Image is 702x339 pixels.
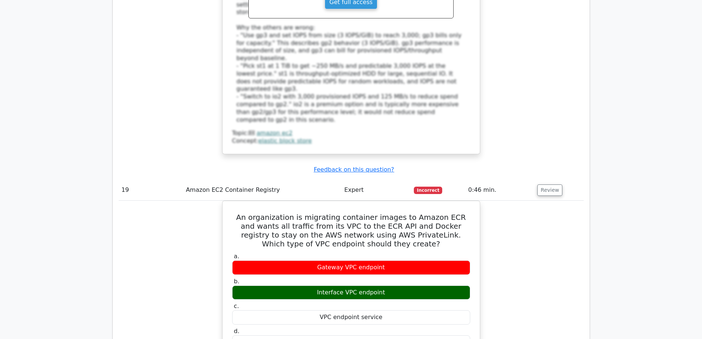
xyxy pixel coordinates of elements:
td: 0:46 min. [465,180,535,201]
div: Gateway VPC endpoint [232,260,470,275]
div: Interface VPC endpoint [232,286,470,300]
a: amazon ec2 [256,129,292,136]
td: Amazon EC2 Container Registry [183,180,341,201]
span: b. [234,278,240,285]
h5: An organization is migrating container images to Amazon ECR and wants all traffic from its VPC to... [231,213,471,248]
div: VPC endpoint service [232,310,470,325]
span: a. [234,253,240,260]
a: elastic block store [258,137,312,144]
div: Concept: [232,137,470,145]
span: c. [234,302,239,309]
td: Expert [341,180,411,201]
span: d. [234,328,240,335]
a: Feedback on this question? [314,166,394,173]
td: 19 [119,180,183,201]
button: Review [537,184,562,196]
div: Topic: [232,129,470,137]
span: Incorrect [414,187,442,194]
